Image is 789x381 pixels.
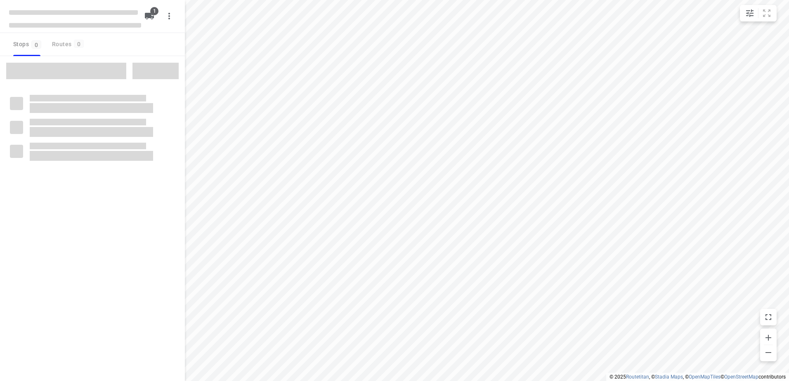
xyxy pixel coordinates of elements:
[724,374,758,380] a: OpenStreetMap
[689,374,720,380] a: OpenMapTiles
[742,5,758,21] button: Map settings
[740,5,777,21] div: small contained button group
[609,374,786,380] li: © 2025 , © , © © contributors
[626,374,649,380] a: Routetitan
[655,374,683,380] a: Stadia Maps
